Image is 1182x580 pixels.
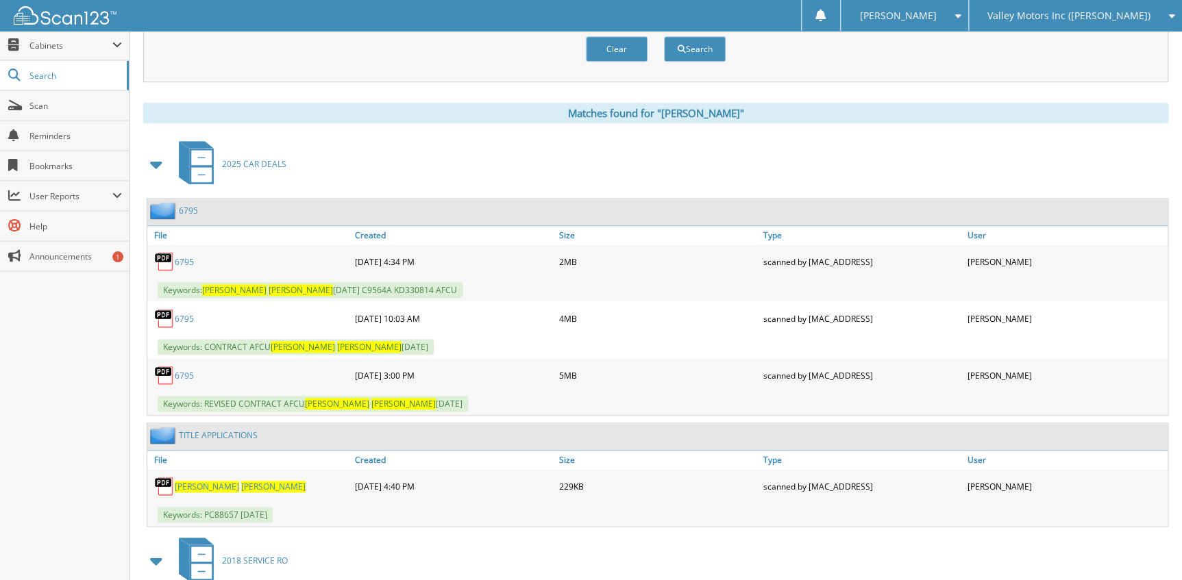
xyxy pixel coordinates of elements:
span: Bookmarks [29,160,122,172]
a: Type [759,451,963,469]
span: Keywords: CONTRACT AFCU [DATE] [158,339,434,355]
div: [DATE] 4:34 PM [352,248,556,275]
span: Help [29,220,122,232]
img: PDF.png [154,365,175,386]
a: User [963,226,1168,244]
div: 4MB [556,305,760,332]
a: File [147,226,352,244]
div: [DATE] 3:00 PM [352,362,556,389]
span: [PERSON_NAME] [271,341,335,353]
div: Matches found for "[PERSON_NAME]" [143,103,1168,123]
img: folder2.png [150,427,179,444]
div: scanned by [MAC_ADDRESS] [759,305,963,332]
div: [PERSON_NAME] [963,362,1168,389]
img: folder2.png [150,202,179,219]
span: Scan [29,100,122,112]
span: [PERSON_NAME] [859,12,936,20]
div: scanned by [MAC_ADDRESS] [759,472,963,500]
span: [PERSON_NAME] [371,398,436,409]
a: Created [352,451,556,469]
a: Size [556,451,760,469]
span: Valley Motors Inc ([PERSON_NAME]) [987,12,1150,20]
a: User [963,451,1168,469]
a: 6795 [179,205,198,216]
div: [DATE] 4:40 PM [352,472,556,500]
img: PDF.png [154,251,175,272]
div: scanned by [MAC_ADDRESS] [759,362,963,389]
img: scan123-logo-white.svg [14,6,116,25]
div: [DATE] 10:03 AM [352,305,556,332]
span: User Reports [29,190,112,202]
img: PDF.png [154,476,175,496]
span: Cabinets [29,40,112,51]
button: Search [664,36,726,62]
span: [PERSON_NAME] [202,284,267,296]
a: 6795 [175,313,194,325]
a: 6795 [175,370,194,381]
span: 2018 SERVICE RO [222,555,288,566]
span: [PERSON_NAME] [241,481,306,492]
span: [PERSON_NAME] [269,284,333,296]
button: Clear [586,36,648,62]
span: Announcements [29,251,122,262]
span: Search [29,70,120,81]
a: File [147,451,352,469]
div: [PERSON_NAME] [963,248,1168,275]
span: Keywords: [DATE] C9564A KD330814 AFCU [158,282,463,298]
a: Size [556,226,760,244]
span: [PERSON_NAME] [305,398,369,409]
div: scanned by [MAC_ADDRESS] [759,248,963,275]
img: PDF.png [154,308,175,329]
a: [PERSON_NAME] [PERSON_NAME] [175,481,306,492]
a: 2025 CAR DEALS [171,137,286,191]
a: TITLE APPLICATIONS [179,429,258,441]
span: Keywords: PC88657 [DATE] [158,507,273,522]
div: [PERSON_NAME] [963,305,1168,332]
span: [PERSON_NAME] [337,341,402,353]
span: Reminders [29,130,122,142]
span: Keywords: REVISED CONTRACT AFCU [DATE] [158,396,468,412]
div: 2MB [556,248,760,275]
div: 5MB [556,362,760,389]
div: 1 [112,251,123,262]
div: 229KB [556,472,760,500]
div: [PERSON_NAME] [963,472,1168,500]
a: Type [759,226,963,244]
a: 6795 [175,256,194,268]
span: [PERSON_NAME] [175,481,239,492]
a: Created [352,226,556,244]
span: 2025 CAR DEALS [222,158,286,170]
